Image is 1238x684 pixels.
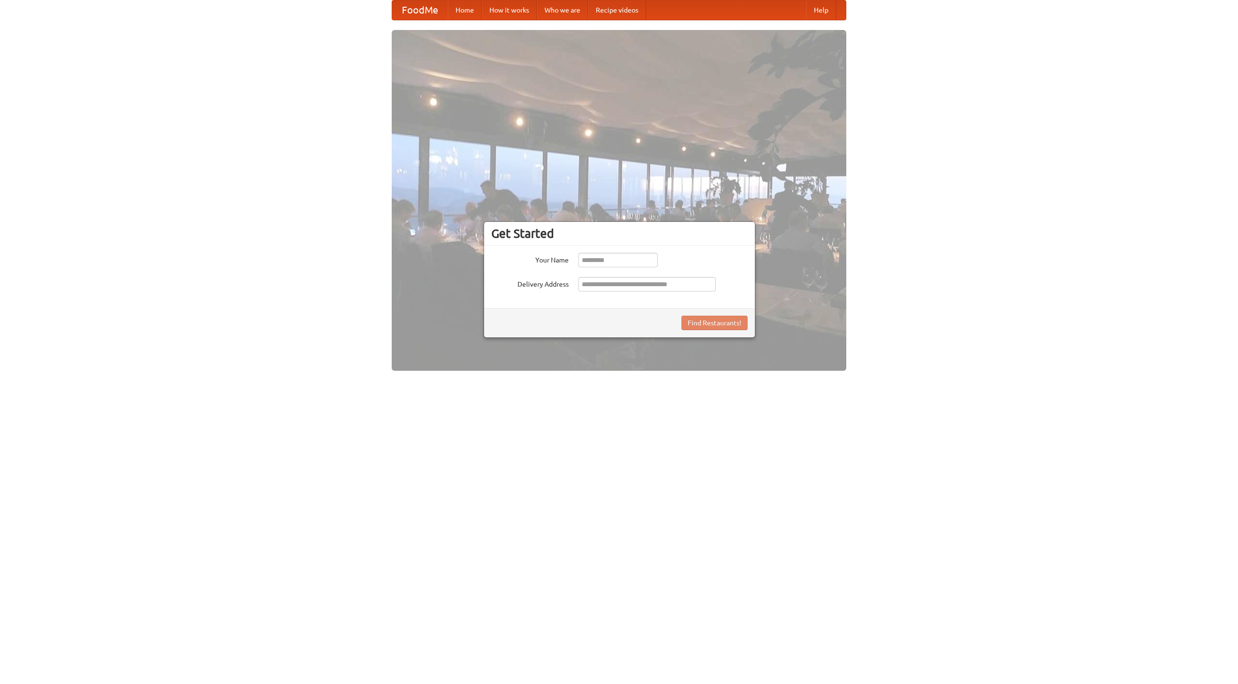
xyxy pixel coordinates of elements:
a: Help [806,0,836,20]
a: Who we are [537,0,588,20]
a: How it works [482,0,537,20]
label: Your Name [491,253,569,265]
button: Find Restaurants! [681,316,748,330]
h3: Get Started [491,226,748,241]
a: Home [448,0,482,20]
a: FoodMe [392,0,448,20]
label: Delivery Address [491,277,569,289]
a: Recipe videos [588,0,646,20]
